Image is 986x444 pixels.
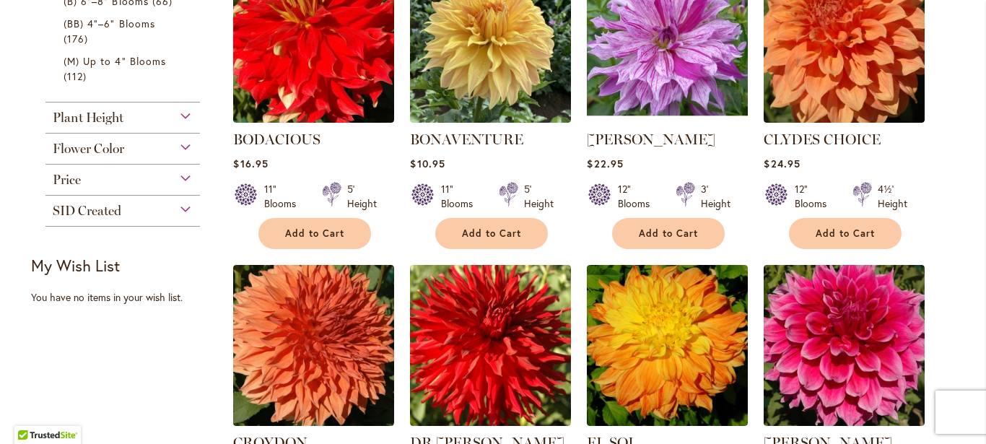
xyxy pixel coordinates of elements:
[264,182,305,211] div: 11" Blooms
[587,415,748,429] a: EL SOL
[11,393,51,433] iframe: Launch Accessibility Center
[53,141,124,157] span: Flower Color
[410,112,571,126] a: Bonaventure
[233,415,394,429] a: CROYDON MASTERPIECE
[612,218,725,249] button: Add to Cart
[524,182,554,211] div: 5' Height
[53,172,81,188] span: Price
[587,131,715,148] a: [PERSON_NAME]
[764,112,925,126] a: Clyde's Choice
[31,255,120,276] strong: My Wish List
[587,112,748,126] a: Brandon Michael
[258,218,371,249] button: Add to Cart
[795,182,835,211] div: 12" Blooms
[233,131,320,148] a: BODACIOUS
[789,218,902,249] button: Add to Cart
[53,110,123,126] span: Plant Height
[441,182,481,211] div: 11" Blooms
[285,227,344,240] span: Add to Cart
[764,131,881,148] a: CLYDES CHOICE
[347,182,377,211] div: 5' Height
[64,53,186,84] a: (M) Up to 4" Blooms 112
[410,415,571,429] a: DR LES
[587,157,623,170] span: $22.95
[587,265,748,426] img: EL SOL
[233,157,268,170] span: $16.95
[410,157,445,170] span: $10.95
[64,69,90,84] span: 112
[639,227,698,240] span: Add to Cart
[64,16,186,46] a: (BB) 4"–6" Blooms 176
[64,17,155,30] span: (BB) 4"–6" Blooms
[701,182,730,211] div: 3' Height
[764,157,800,170] span: $24.95
[233,112,394,126] a: BODACIOUS
[410,265,571,426] img: DR LES
[233,265,394,426] img: CROYDON MASTERPIECE
[764,415,925,429] a: EMORY PAUL
[53,203,121,219] span: SID Created
[618,182,658,211] div: 12" Blooms
[64,31,92,46] span: 176
[435,218,548,249] button: Add to Cart
[764,265,925,426] img: EMORY PAUL
[816,227,875,240] span: Add to Cart
[64,54,166,68] span: (M) Up to 4" Blooms
[31,290,224,305] div: You have no items in your wish list.
[462,227,521,240] span: Add to Cart
[878,182,907,211] div: 4½' Height
[410,131,523,148] a: BONAVENTURE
